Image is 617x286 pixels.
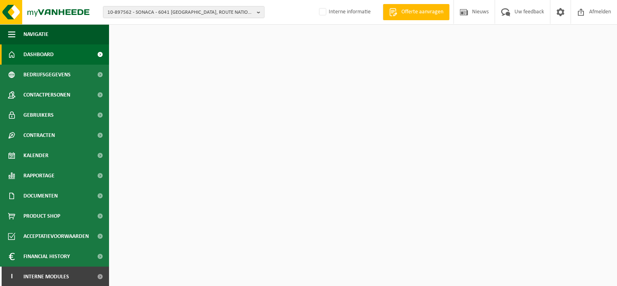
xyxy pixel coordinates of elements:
[23,85,70,105] span: Contactpersonen
[23,105,54,125] span: Gebruikers
[23,166,55,186] span: Rapportage
[23,24,48,44] span: Navigatie
[23,246,70,267] span: Financial History
[23,65,71,85] span: Bedrijfsgegevens
[103,6,264,18] button: 10-897562 - SONACA - 6041 [GEOGRAPHIC_DATA], ROUTE NATIONALE 5
[23,44,54,65] span: Dashboard
[399,8,445,16] span: Offerte aanvragen
[23,206,60,226] span: Product Shop
[23,226,89,246] span: Acceptatievoorwaarden
[23,145,48,166] span: Kalender
[383,4,449,20] a: Offerte aanvragen
[317,6,371,18] label: Interne informatie
[107,6,254,19] span: 10-897562 - SONACA - 6041 [GEOGRAPHIC_DATA], ROUTE NATIONALE 5
[23,186,58,206] span: Documenten
[23,125,55,145] span: Contracten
